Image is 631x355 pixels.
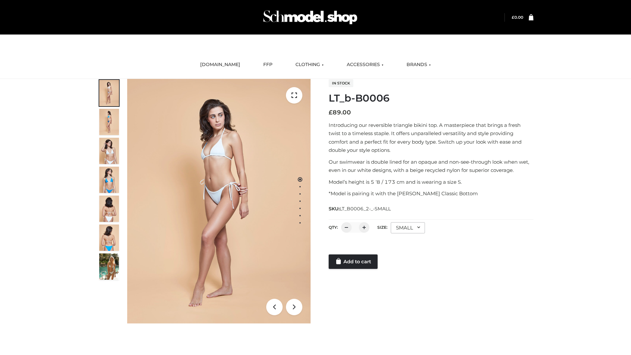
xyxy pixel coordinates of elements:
[291,58,329,72] a: CLOTHING
[391,222,425,233] div: SMALL
[99,80,119,106] img: ArielClassicBikiniTop_CloudNine_AzureSky_OW114ECO_1-scaled.jpg
[329,109,333,116] span: £
[329,92,533,104] h1: LT_b-B0006
[329,189,533,198] p: *Model is pairing it with the [PERSON_NAME] Classic Bottom
[99,138,119,164] img: ArielClassicBikiniTop_CloudNine_AzureSky_OW114ECO_3-scaled.jpg
[258,58,277,72] a: FFP
[261,4,360,30] img: Schmodel Admin 964
[339,206,391,212] span: LT_B0006_2-_-SMALL
[512,15,523,20] a: £0.00
[99,253,119,280] img: Arieltop_CloudNine_AzureSky2.jpg
[342,58,388,72] a: ACCESSORIES
[329,158,533,175] p: Our swimwear is double lined for an opaque and non-see-through look when wet, even in our white d...
[512,15,514,20] span: £
[99,225,119,251] img: ArielClassicBikiniTop_CloudNine_AzureSky_OW114ECO_8-scaled.jpg
[329,205,391,213] span: SKU:
[99,196,119,222] img: ArielClassicBikiniTop_CloudNine_AzureSky_OW114ECO_7-scaled.jpg
[512,15,523,20] bdi: 0.00
[99,167,119,193] img: ArielClassicBikiniTop_CloudNine_AzureSky_OW114ECO_4-scaled.jpg
[99,109,119,135] img: ArielClassicBikiniTop_CloudNine_AzureSky_OW114ECO_2-scaled.jpg
[329,178,533,186] p: Model’s height is 5 ‘8 / 173 cm and is wearing a size S.
[402,58,436,72] a: BRANDS
[377,225,387,230] label: Size:
[127,79,311,323] img: ArielClassicBikiniTop_CloudNine_AzureSky_OW114ECO_1
[329,109,351,116] bdi: 89.00
[329,79,353,87] span: In stock
[329,121,533,154] p: Introducing our reversible triangle bikini top. A masterpiece that brings a fresh twist to a time...
[329,254,378,269] a: Add to cart
[195,58,245,72] a: [DOMAIN_NAME]
[329,225,338,230] label: QTY:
